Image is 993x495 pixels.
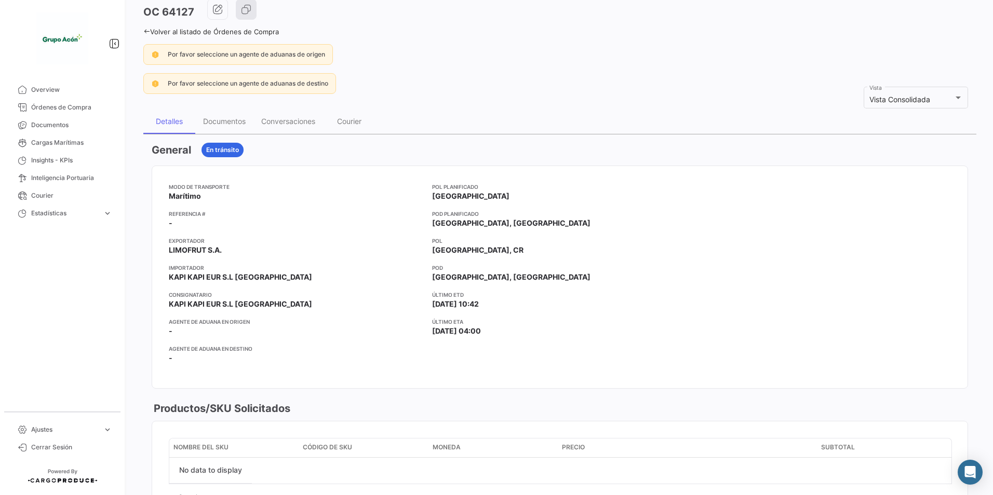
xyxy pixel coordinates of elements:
[8,81,116,99] a: Overview
[169,237,424,245] app-card-info-title: Exportador
[152,143,191,157] h3: General
[31,138,112,147] span: Cargas Marítimas
[206,145,239,155] span: En tránsito
[8,169,116,187] a: Inteligencia Portuaria
[8,116,116,134] a: Documentos
[31,85,112,94] span: Overview
[103,209,112,218] span: expand_more
[432,264,687,272] app-card-info-title: POD
[432,291,687,299] app-card-info-title: Último ETD
[168,50,325,58] span: Por favor seleccione un agente de aduanas de origen
[432,191,509,201] span: [GEOGRAPHIC_DATA]
[169,272,312,282] span: KAPI KAPI EUR S.L [GEOGRAPHIC_DATA]
[31,120,112,130] span: Documentos
[169,291,424,299] app-card-info-title: Consignatario
[169,458,252,484] div: No data to display
[31,425,99,434] span: Ajustes
[169,318,424,326] app-card-info-title: Agente de Aduana en Origen
[169,345,424,353] app-card-info-title: Agente de Aduana en Destino
[432,299,479,309] span: [DATE] 10:42
[169,326,172,336] span: -
[432,245,524,255] span: [GEOGRAPHIC_DATA], CR
[152,401,290,416] h3: Productos/SKU Solicitados
[169,438,299,457] datatable-header-cell: Nombre del SKU
[168,79,328,87] span: Por favor seleccione un agente de aduanas de destino
[562,443,585,452] span: Precio
[31,156,112,165] span: Insights - KPIs
[337,117,361,126] div: Courier
[433,443,461,452] span: Moneda
[8,99,116,116] a: Órdenes de Compra
[169,264,424,272] app-card-info-title: Importador
[432,237,687,245] app-card-info-title: POL
[143,27,279,36] a: Volver al listado de Órdenes de Compra
[432,218,591,228] span: [GEOGRAPHIC_DATA], [GEOGRAPHIC_DATA]
[156,117,183,126] div: Detalles
[31,443,112,452] span: Cerrar Sesión
[261,117,315,126] div: Conversaciones
[36,12,88,64] img: 1f3d66c5-6a2d-4a07-a58d-3a8e9bbc88ff.jpeg
[432,318,687,326] app-card-info-title: Último ETA
[169,245,222,255] span: LIMOFRUT S.A.
[31,191,112,200] span: Courier
[299,438,428,457] datatable-header-cell: Código de SKU
[143,5,194,19] h3: OC 64127
[8,187,116,204] a: Courier
[428,438,558,457] datatable-header-cell: Moneda
[432,210,687,218] app-card-info-title: POD Planificado
[869,95,930,104] span: Vista Consolidada
[958,460,983,485] div: Abrir Intercom Messenger
[169,183,424,191] app-card-info-title: Modo de Transporte
[31,103,112,112] span: Órdenes de Compra
[169,218,172,228] span: -
[8,152,116,169] a: Insights - KPIs
[169,353,172,363] span: -
[31,173,112,183] span: Inteligencia Portuaria
[303,443,352,452] span: Código de SKU
[432,326,481,336] span: [DATE] 04:00
[169,299,312,309] span: KAPI KAPI EUR S.L [GEOGRAPHIC_DATA]
[173,443,229,452] span: Nombre del SKU
[432,183,687,191] app-card-info-title: POL Planificado
[8,134,116,152] a: Cargas Marítimas
[169,210,424,218] app-card-info-title: Referencia #
[169,191,201,201] span: Marítimo
[203,117,246,126] div: Documentos
[31,209,99,218] span: Estadísticas
[103,425,112,434] span: expand_more
[821,443,855,452] span: Subtotal
[432,272,591,282] span: [GEOGRAPHIC_DATA], [GEOGRAPHIC_DATA]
